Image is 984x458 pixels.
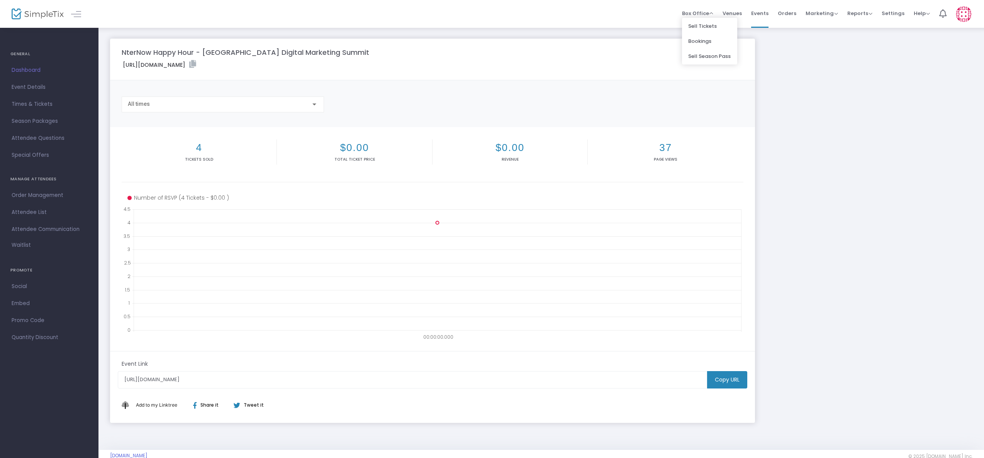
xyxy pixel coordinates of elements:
span: Dashboard [12,65,87,75]
span: Marketing [806,10,838,17]
span: Attendee Communication [12,224,87,234]
span: Add to my Linktree [136,402,177,408]
span: Orders [778,3,796,23]
h4: MANAGE ATTENDEES [10,171,88,187]
h2: $0.00 [434,142,586,154]
div: Share it [185,402,233,409]
text: 0.5 [124,313,131,320]
span: Help [914,10,930,17]
span: Promo Code [12,316,87,326]
p: Total Ticket Price [278,156,430,162]
span: Social [12,282,87,292]
span: Embed [12,299,87,309]
img: linktree [122,401,134,409]
span: Order Management [12,190,87,200]
text: 3 [127,246,130,253]
span: Quantity Discount [12,332,87,343]
m-button: Copy URL [707,371,747,388]
h4: GENERAL [10,46,88,62]
text: 2.5 [124,260,131,266]
p: Tickets sold [123,156,275,162]
span: All times [128,101,150,107]
p: Revenue [434,156,586,162]
h2: 4 [123,142,275,154]
h2: $0.00 [278,142,430,154]
span: Reports [847,10,872,17]
span: Settings [882,3,904,23]
m-panel-subtitle: Event Link [122,360,148,368]
span: Box Office [682,10,713,17]
m-panel-title: NterNow Happy Hour - [GEOGRAPHIC_DATA] Digital Marketing Summit [122,47,369,58]
li: Bookings [682,34,737,49]
text: 1.5 [125,286,130,293]
p: Page Views [589,156,741,162]
text: 2 [127,273,131,279]
span: Events [751,3,769,23]
span: Attendee Questions [12,133,87,143]
span: Times & Tickets [12,99,87,109]
button: Add This to My Linktree [134,396,179,414]
text: 0 [127,327,131,333]
text: 3.5 [124,232,130,239]
span: Season Packages [12,116,87,126]
li: Sell Tickets [682,19,737,34]
text: 1 [128,300,130,306]
h2: 37 [589,142,741,154]
span: Venues [723,3,742,23]
span: Attendee List [12,207,87,217]
text: 00:00:00.000 [423,334,453,340]
span: Waitlist [12,241,31,249]
label: [URL][DOMAIN_NAME] [123,60,196,69]
span: Special Offers [12,150,87,160]
li: Sell Season Pass [682,49,737,64]
text: 4 [127,219,131,226]
div: Tweet it [226,402,268,409]
text: 4.5 [124,206,131,212]
h4: PROMOTE [10,263,88,278]
span: Event Details [12,82,87,92]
